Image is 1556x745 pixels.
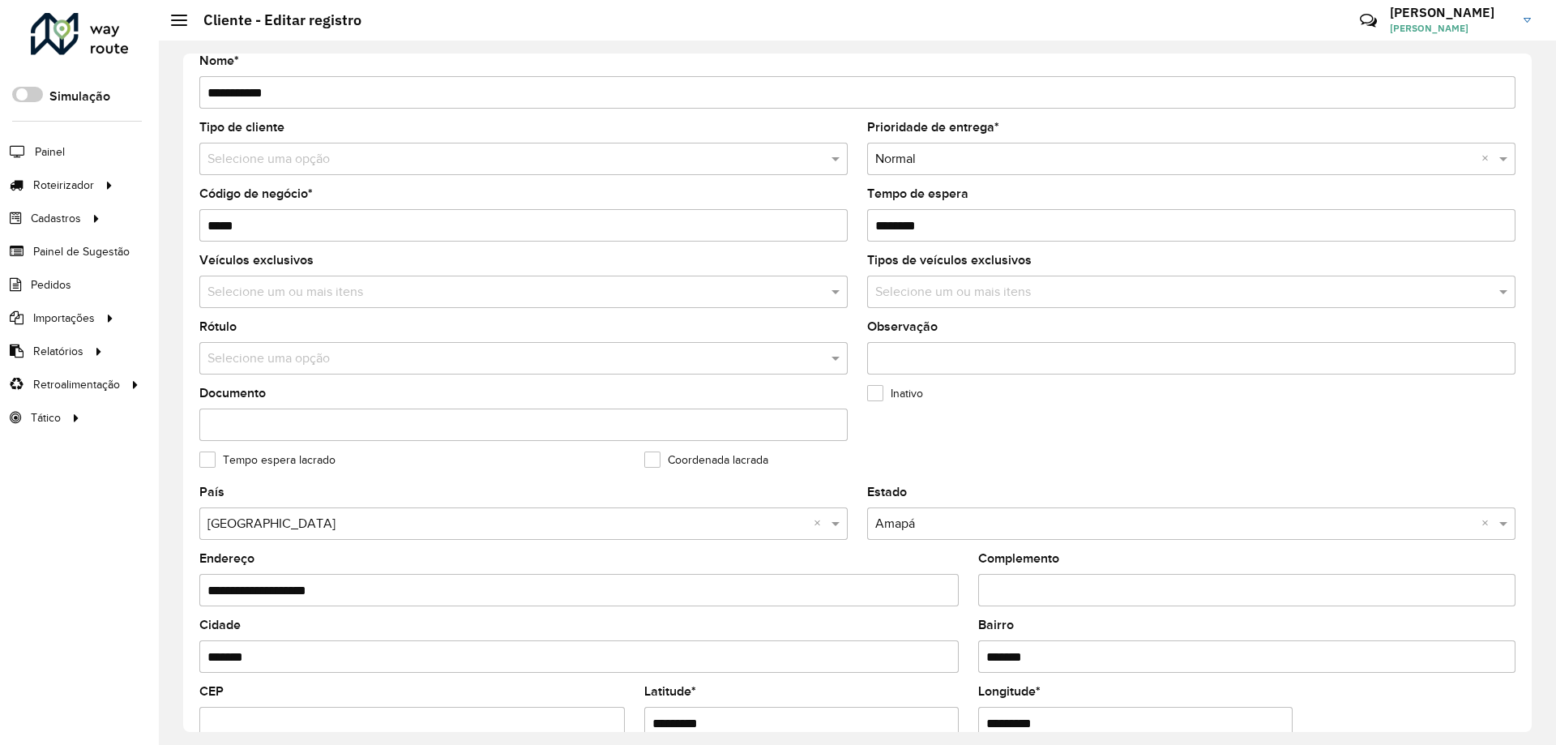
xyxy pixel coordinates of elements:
label: Longitude [978,682,1041,701]
label: Nome [199,51,239,71]
label: Bairro [978,615,1014,635]
label: Rótulo [199,317,237,336]
span: Cadastros [31,210,81,227]
label: Código de negócio [199,184,313,203]
span: Clear all [814,514,827,533]
span: [PERSON_NAME] [1390,21,1511,36]
label: Endereço [199,549,254,568]
label: Prioridade de entrega [867,118,999,137]
label: Veículos exclusivos [199,250,314,270]
a: Contato Rápido [1351,3,1386,38]
span: Clear all [1481,514,1495,533]
span: Pedidos [31,276,71,293]
span: Relatórios [33,343,83,360]
label: Inativo [867,385,923,402]
label: País [199,482,224,502]
label: Tipo de cliente [199,118,284,137]
label: Observação [867,317,938,336]
h2: Cliente - Editar registro [187,11,361,29]
label: Simulação [49,87,110,106]
label: Documento [199,383,266,403]
h3: [PERSON_NAME] [1390,5,1511,20]
label: Tempo de espera [867,184,968,203]
span: Painel de Sugestão [33,243,130,260]
label: Tempo espera lacrado [199,452,336,469]
span: Painel [35,143,65,161]
span: Importações [33,310,95,327]
label: Estado [867,482,907,502]
label: Cidade [199,615,241,635]
span: Tático [31,409,61,426]
span: Retroalimentação [33,376,120,393]
label: Latitude [644,682,696,701]
span: Roteirizador [33,177,94,194]
label: Complemento [978,549,1059,568]
label: Coordenada lacrada [644,452,768,469]
label: Tipos de veículos exclusivos [867,250,1032,270]
span: Clear all [1481,149,1495,169]
label: CEP [199,682,224,701]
